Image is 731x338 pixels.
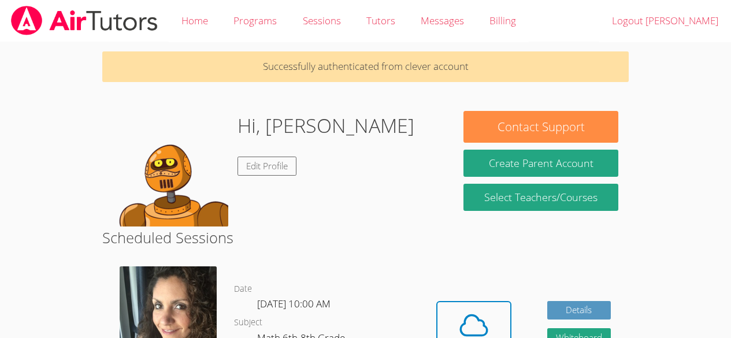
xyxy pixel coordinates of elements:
dt: Subject [234,315,262,330]
span: Messages [421,14,464,27]
a: Details [547,301,611,320]
img: default.png [113,111,228,226]
button: Create Parent Account [463,150,618,177]
a: Select Teachers/Courses [463,184,618,211]
dt: Date [234,282,252,296]
h2: Scheduled Sessions [102,226,629,248]
img: airtutors_banner-c4298cdbf04f3fff15de1276eac7730deb9818008684d7c2e4769d2f7ddbe033.png [10,6,159,35]
button: Contact Support [463,111,618,143]
p: Successfully authenticated from clever account [102,51,629,82]
a: Edit Profile [238,157,296,176]
span: [DATE] 10:00 AM [257,297,331,310]
h1: Hi, [PERSON_NAME] [238,111,414,140]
